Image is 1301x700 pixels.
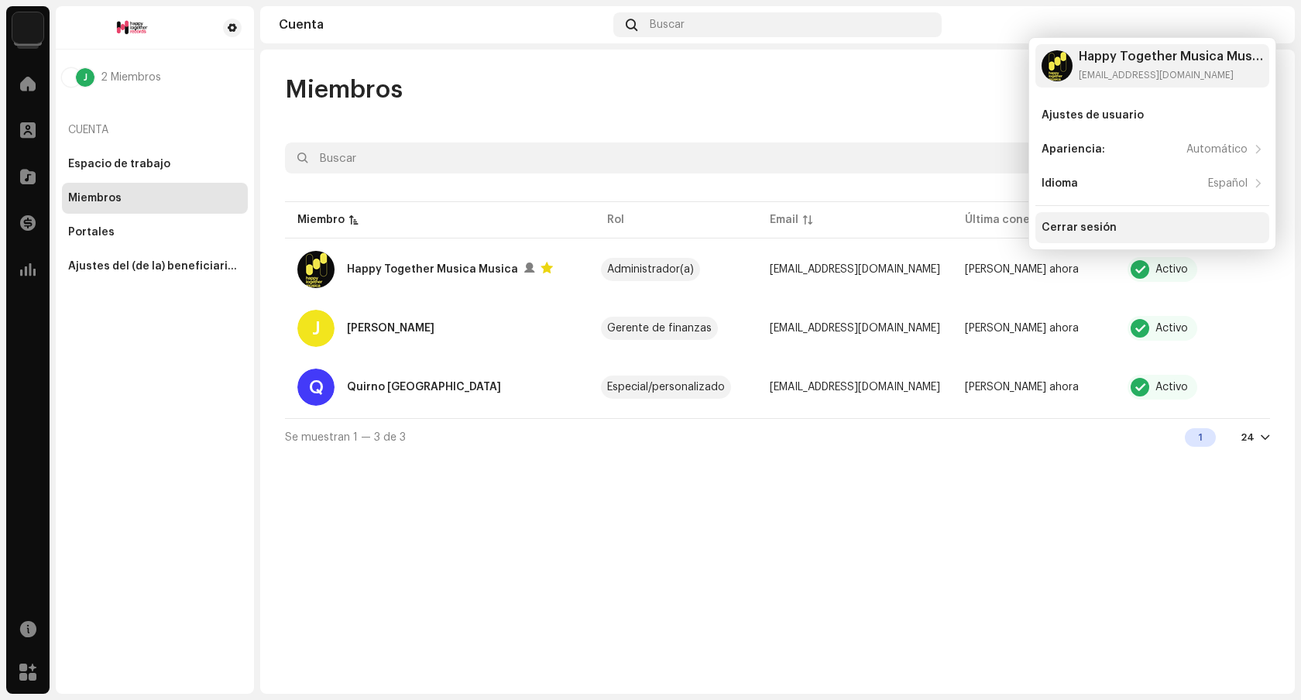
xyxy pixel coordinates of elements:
re-m-nav-item: Idioma [1035,168,1269,199]
div: Administrador(a) [607,264,694,275]
span: Especial/personalizado [607,382,745,393]
div: Miembros [68,192,122,204]
div: Última conexión [965,212,1053,228]
re-m-nav-item: Espacio de trabajo [62,149,248,180]
div: Julieta Garcia Quirno [347,319,434,338]
re-m-nav-item: Portales [62,217,248,248]
re-m-nav-item: Cerrar sesión [1035,212,1269,243]
div: 24 [1241,431,1255,444]
re-m-nav-item: Ajustes de usuario [1035,100,1269,131]
div: J [76,68,94,87]
span: 2 Miembros [101,71,161,84]
span: Administrador(a) [607,264,745,275]
img: 00177c64-4af7-4532-b3d3-c73703e46d51 [1251,12,1276,37]
div: Apariencia: [1042,143,1105,156]
span: Miembros [285,74,403,105]
re-a-nav-header: Cuenta [62,112,248,149]
div: Cerrar sesión [1042,221,1117,234]
span: Justo ahora [965,323,1079,334]
div: Happy Together Musica Musica [1079,50,1263,63]
div: Email [770,212,798,228]
div: Activo [1155,264,1188,275]
span: Gerente de finanzas [607,323,745,334]
div: [EMAIL_ADDRESS][DOMAIN_NAME] [1079,69,1263,81]
re-m-nav-item: Miembros [62,183,248,214]
img: 00177c64-4af7-4532-b3d3-c73703e46d51 [297,251,335,288]
div: Ajustes de usuario [1042,109,1144,122]
span: Buscar [650,19,685,31]
span: julietagarciaquirno@gmail.com [770,323,940,334]
div: Q [297,369,335,406]
span: squirno@happytogethermusica.com [770,264,940,275]
re-m-nav-item: Apariencia: [1035,134,1269,165]
span: Justo ahora [965,382,1079,393]
span: squirnomexico@gmail.com [770,382,940,393]
input: Buscar [285,142,1183,173]
re-m-nav-item: Ajustes del (de la) beneficiario(a) [62,251,248,282]
img: 00177c64-4af7-4532-b3d3-c73703e46d51 [62,68,81,87]
div: 1 [1185,428,1216,447]
div: Activo [1155,382,1188,393]
img: 021ed41d-f4f8-479b-9ea1-0eb539fc28fa [68,19,198,37]
span: Se muestran 1 — 3 de 3 [285,432,406,443]
div: Español [1208,177,1248,190]
div: J [297,310,335,347]
div: Quirno Mexico [347,378,501,396]
div: Cuenta [279,19,607,31]
img: 00177c64-4af7-4532-b3d3-c73703e46d51 [1042,50,1073,81]
div: Activo [1155,323,1188,334]
div: Ajustes del (de la) beneficiario(a) [68,260,242,273]
div: Automático [1186,143,1248,156]
div: Happy Together Musica Musica [347,260,518,279]
div: Espacio de trabajo [68,158,170,170]
span: Justo ahora [965,264,1079,275]
div: Miembro [297,212,345,228]
div: Especial/personalizado [607,382,725,393]
div: Portales [68,226,115,238]
div: Gerente de finanzas [607,323,712,334]
div: Idioma [1042,177,1078,190]
img: edd8793c-a1b1-4538-85bc-e24b6277bc1e [12,12,43,43]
